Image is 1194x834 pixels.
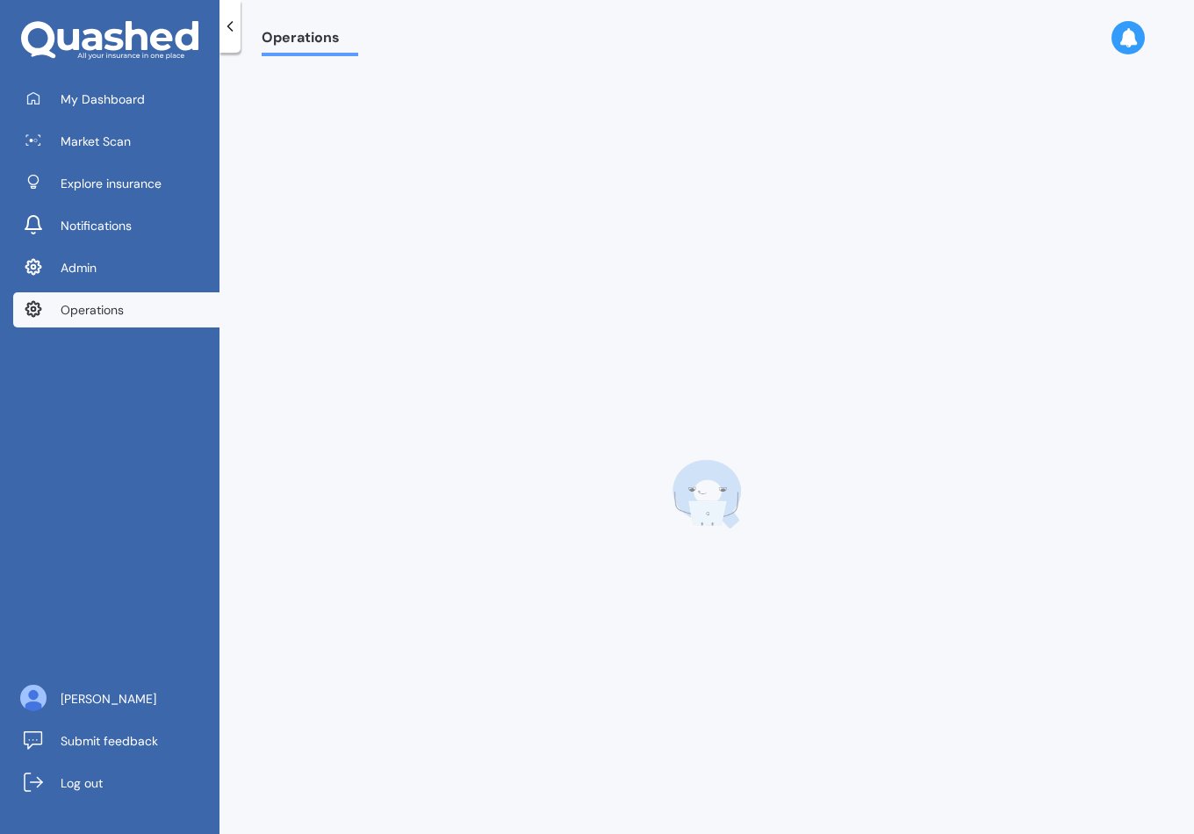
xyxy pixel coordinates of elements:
[13,166,219,201] a: Explore insurance
[13,124,219,159] a: Market Scan
[13,723,219,759] a: Submit feedback
[61,90,145,108] span: My Dashboard
[61,690,156,708] span: [PERSON_NAME]
[61,732,158,750] span: Submit feedback
[61,774,103,792] span: Log out
[61,175,162,192] span: Explore insurance
[61,217,132,234] span: Notifications
[13,82,219,117] a: My Dashboard
[61,301,124,319] span: Operations
[262,29,358,53] span: Operations
[20,685,47,711] img: ALV-UjU6YHOUIM1AGx_4vxbOkaOq-1eqc8a3URkVIJkc_iWYmQ98kTe7fc9QMVOBV43MoXmOPfWPN7JjnmUwLuIGKVePaQgPQ...
[13,250,219,285] a: Admin
[61,133,131,150] span: Market Scan
[13,292,219,327] a: Operations
[13,766,219,801] a: Log out
[13,681,219,716] a: [PERSON_NAME]
[672,459,742,529] img: q-laptop.bc25ffb5ccee3f42f31d.webp
[61,259,97,277] span: Admin
[13,208,219,243] a: Notifications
